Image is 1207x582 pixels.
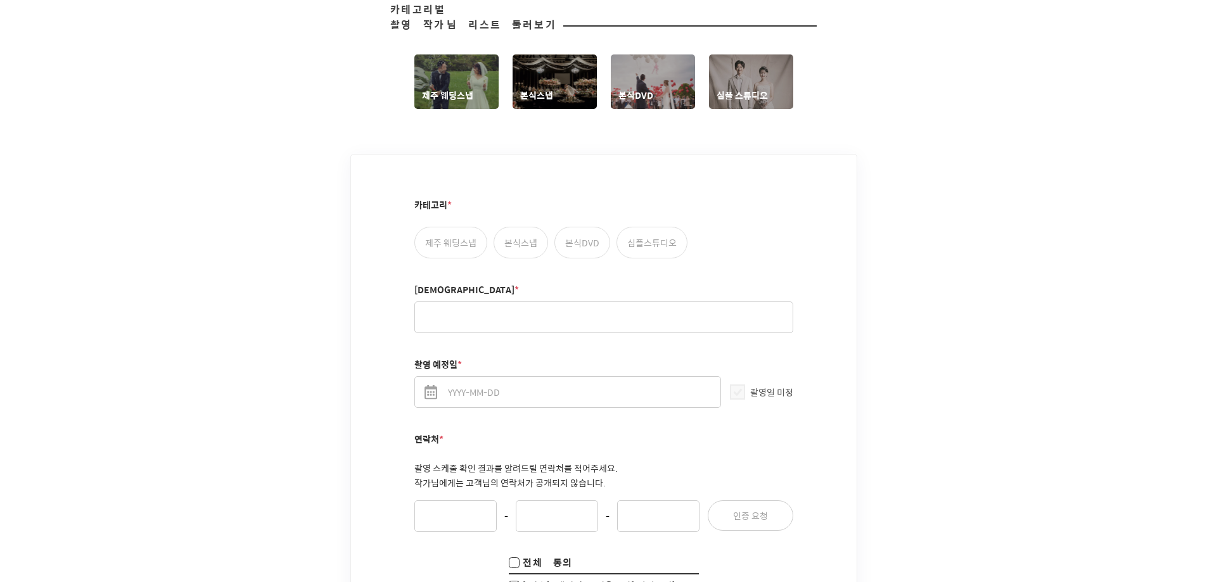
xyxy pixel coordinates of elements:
button: 인증 요청 [708,500,793,531]
span: 카테고리별 촬영 작가님 리스트 둘러보기 [390,2,557,32]
span: 홈 [40,421,48,431]
input: YYYY-MM-DD [414,376,721,408]
span: 전체 동의 [523,555,572,569]
a: 심플 스튜디오 [709,54,793,109]
p: 촬영 스케줄 확인 결과를 알려드릴 연락처를 적어주세요. 작가님에게는 고객님의 연락처가 공개되지 않습니다. [414,461,793,490]
a: 대화 [84,402,163,433]
a: 본식DVD [611,54,695,109]
label: 본식DVD [554,227,610,258]
span: - [504,509,508,523]
input: last [617,500,699,532]
input: middle [516,500,598,532]
a: 홈 [4,402,84,433]
label: [DEMOGRAPHIC_DATA] [414,284,519,296]
span: 대화 [116,421,131,431]
span: 촬영일 미정 [750,385,793,399]
span: 설정 [196,421,211,431]
label: 촬영 예정일 [414,358,462,371]
span: - [606,509,610,523]
label: 심플스튜디오 [616,227,687,258]
label: 제주 웨딩스냅 [414,227,487,258]
label: 연락처 [414,433,444,446]
a: 설정 [163,402,243,433]
label: 카테고리 [414,199,452,212]
label: 본식스냅 [494,227,548,258]
a: 본식스냅 [513,54,597,109]
a: 제주 웨딩스냅 [414,54,499,109]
